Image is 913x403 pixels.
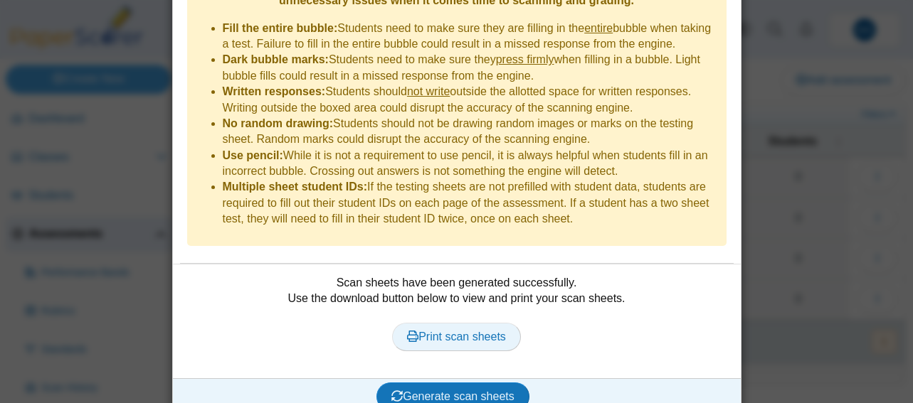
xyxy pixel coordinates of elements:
[223,117,334,129] b: No random drawing:
[223,22,338,34] b: Fill the entire bubble:
[407,85,450,97] u: not write
[223,21,719,53] li: Students need to make sure they are filling in the bubble when taking a test. Failure to fill in ...
[180,275,734,367] div: Scan sheets have been generated successfully. Use the download button below to view and print you...
[391,390,514,402] span: Generate scan sheets
[223,84,719,116] li: Students should outside the allotted space for written responses. Writing outside the boxed area ...
[223,52,719,84] li: Students need to make sure they when filling in a bubble. Light bubble fills could result in a mi...
[223,149,283,161] b: Use pencil:
[223,179,719,227] li: If the testing sheets are not prefilled with student data, students are required to fill out thei...
[223,181,368,193] b: Multiple sheet student IDs:
[392,323,521,351] a: Print scan sheets
[223,148,719,180] li: While it is not a requirement to use pencil, it is always helpful when students fill in an incorr...
[223,85,326,97] b: Written responses:
[496,53,554,65] u: press firmly
[223,53,329,65] b: Dark bubble marks:
[584,22,613,34] u: entire
[407,331,506,343] span: Print scan sheets
[223,116,719,148] li: Students should not be drawing random images or marks on the testing sheet. Random marks could di...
